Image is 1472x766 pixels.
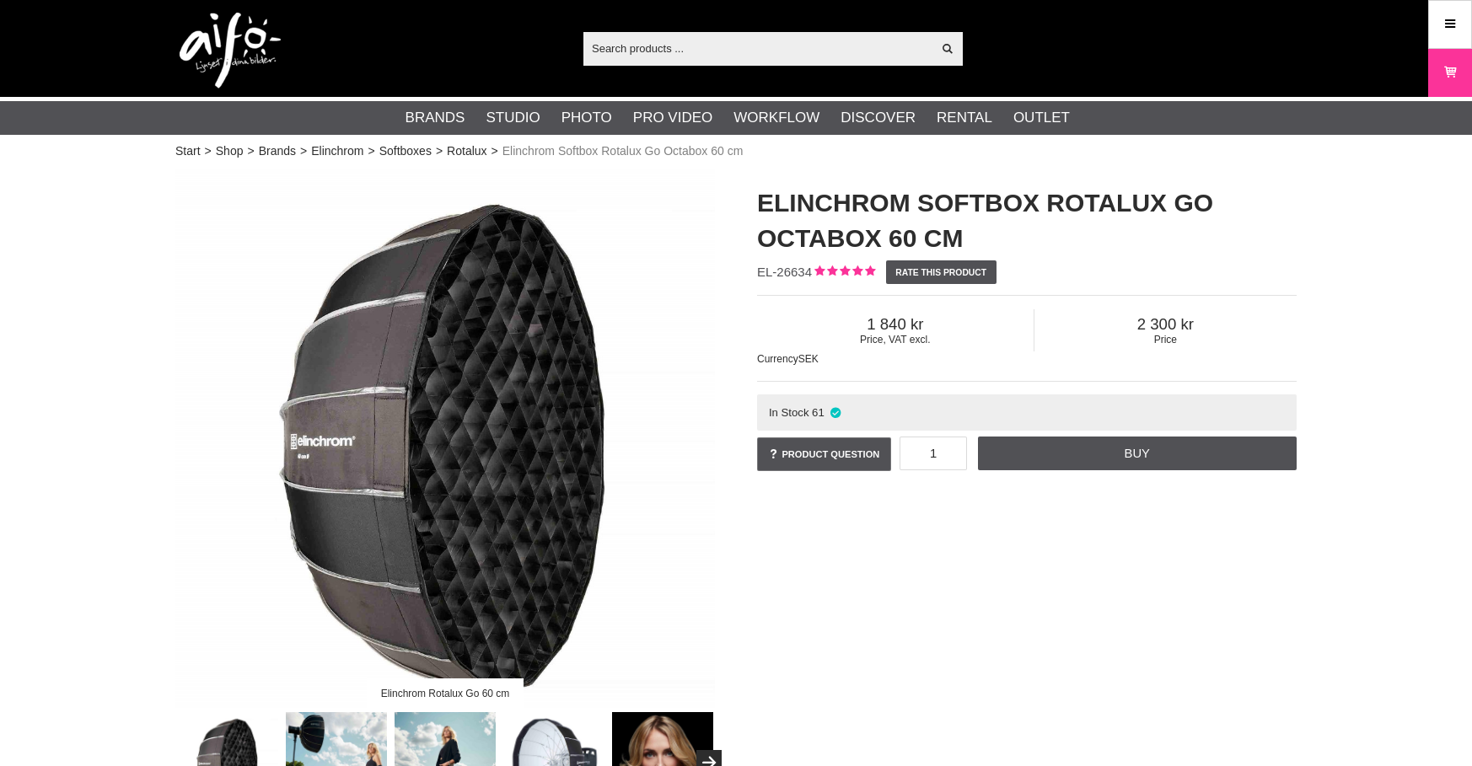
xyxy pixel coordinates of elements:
div: Customer rating: 5.00 [812,264,875,281]
a: Photo [561,107,612,129]
a: Shop [216,142,244,160]
a: Pro Video [633,107,712,129]
span: Price [1034,334,1297,346]
a: Workflow [733,107,819,129]
span: 1 840 [757,315,1034,334]
a: Rental [937,107,992,129]
h1: Elinchrom Softbox Rotalux Go Octabox 60 cm [757,185,1297,256]
span: Elinchrom Softbox Rotalux Go Octabox 60 cm [502,142,744,160]
a: Outlet [1013,107,1070,129]
a: Buy [978,437,1297,470]
a: Studio [486,107,540,129]
span: 2 300 [1034,315,1297,334]
div: Elinchrom Rotalux Go 60 cm [367,678,524,708]
span: > [247,142,254,160]
a: Brands [406,107,465,129]
a: Rate this product [886,260,997,284]
a: Rotalux [447,142,486,160]
img: logo.png [180,13,281,88]
span: EL-26634 [757,265,812,279]
span: Price, VAT excl. [757,334,1034,346]
span: SEK [798,353,819,365]
span: > [492,142,498,160]
span: 61 [812,406,825,419]
span: > [205,142,212,160]
span: In Stock [769,406,809,419]
span: > [436,142,443,160]
a: Elinchrom [311,142,363,160]
a: Discover [841,107,916,129]
span: > [300,142,307,160]
span: > [368,142,374,160]
span: Currency [757,353,798,365]
a: Start [175,142,201,160]
a: Product question [757,437,891,471]
a: Softboxes [379,142,432,160]
input: Search products ... [583,35,932,61]
i: In stock [829,406,843,419]
img: Elinchrom Rotalux Go 60 cm [175,169,715,708]
a: Brands [259,142,296,160]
